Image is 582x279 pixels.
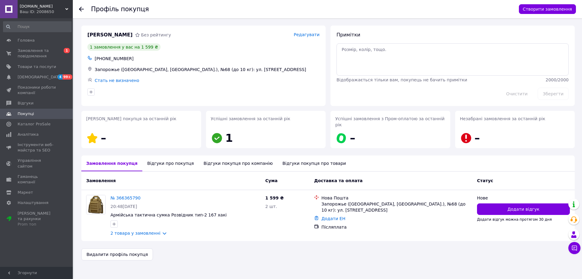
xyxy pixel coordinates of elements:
a: Фото товару [86,195,106,214]
div: Запорожье ([GEOGRAPHIC_DATA], [GEOGRAPHIC_DATA].), №68 (до 10 кг): ул. [STREET_ADDRESS] [93,65,321,74]
span: Редагувати [294,32,320,37]
a: Армійська тактична сумка Розвідник тип-2 167 хакі [110,213,227,217]
div: Нове [477,195,570,201]
div: 1 замовлення у вас на 1 599 ₴ [87,43,161,51]
div: Prom топ [18,222,56,227]
button: Видалити профіль покупця [81,248,153,260]
button: Додати відгук [477,203,570,215]
span: Гаманець компанії [18,174,56,185]
span: – [350,132,355,144]
span: Показники роботи компанії [18,85,56,96]
span: [PERSON_NAME] та рахунки [18,211,56,227]
div: Нова Пошта [321,195,472,201]
span: Cума [265,178,277,183]
span: 1 [64,48,70,53]
input: Пошук [3,21,72,32]
a: Стать не визначено [95,78,139,83]
span: Успішні замовлення з Пром-оплатою за останній рік [335,116,445,127]
span: Налаштування [18,200,49,206]
span: Незабрані замовлення за останній рік [460,116,545,121]
a: 2 товара у замовленні [110,231,161,236]
span: Статус [477,178,493,183]
button: Створити замовлення [519,4,576,14]
a: № 366365790 [110,196,140,200]
span: Доставка та оплата [314,178,363,183]
span: 1 [225,132,233,144]
span: – [475,132,480,144]
span: Додати відгук можна протягом 30 дня [477,217,552,222]
span: Успішні замовлення за останній рік [211,116,290,121]
span: Замовлення [86,178,116,183]
span: Аналітика [18,132,39,137]
span: 2 шт. [265,204,277,209]
span: Без рейтингу [141,32,171,37]
span: Timebomb.com.ua [20,4,65,9]
div: Відгуки покупця про товари [278,155,351,171]
span: Додати відгук [507,206,539,212]
span: 20:48[DATE] [110,204,137,209]
div: Відгуки про покупця [142,155,198,171]
img: Фото товару [86,195,105,214]
div: [PHONE_NUMBER] [93,54,321,63]
span: Відображається тільки вам, покупець не бачить примітки [337,77,467,82]
h1: Профіль покупця [91,5,149,13]
span: Інструменти веб-майстра та SEO [18,142,56,153]
span: Маркет [18,190,33,195]
a: Додати ЕН [321,216,345,221]
span: [DEMOGRAPHIC_DATA] [18,74,63,80]
span: 1 599 ₴ [265,196,284,200]
span: 99+ [63,74,73,80]
div: Ваш ID: 2008650 [20,9,73,15]
div: Замовлення покупця [81,155,142,171]
div: Запорожье ([GEOGRAPHIC_DATA], [GEOGRAPHIC_DATA].), №68 (до 10 кг): ул. [STREET_ADDRESS] [321,201,472,213]
span: Покупці [18,111,34,117]
div: Повернутися назад [79,6,84,12]
div: Післяплата [321,224,472,230]
span: Замовлення та повідомлення [18,48,56,59]
span: Відгуки [18,100,33,106]
span: [PERSON_NAME] покупця за останній рік [86,116,176,121]
div: Відгуки покупця про компанію [199,155,278,171]
span: 4 [58,74,63,80]
span: [PERSON_NAME] [87,32,133,39]
span: Товари та послуги [18,64,56,70]
span: Примітки [337,32,360,38]
span: Каталог ProSale [18,121,50,127]
span: Управління сайтом [18,158,56,169]
span: Головна [18,38,35,43]
span: – [101,132,106,144]
span: 2000 / 2000 [546,77,569,82]
button: Чат з покупцем [568,242,580,254]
